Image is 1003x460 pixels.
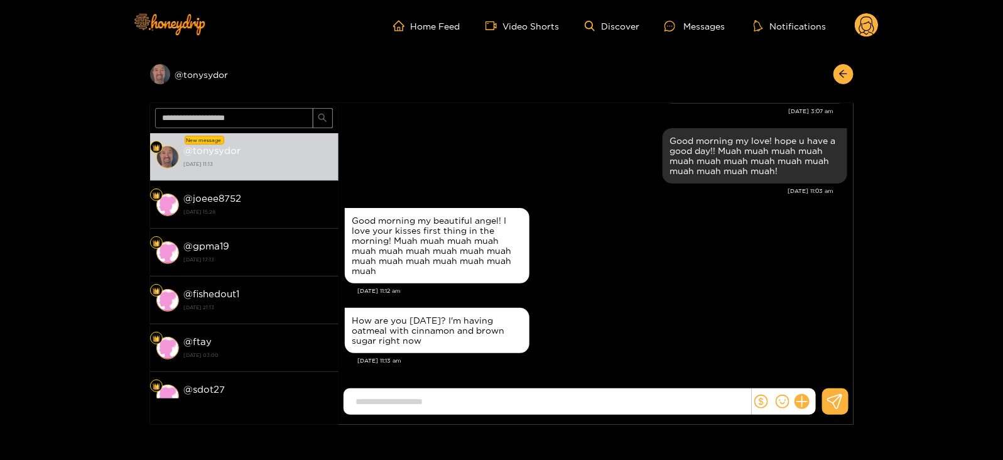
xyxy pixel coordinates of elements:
img: Fan Level [153,287,160,295]
strong: @ ftay [184,336,212,347]
strong: @ gpma19 [184,241,230,251]
button: dollar [752,392,771,411]
img: conversation [156,241,179,264]
div: Aug. 20, 11:12 am [345,208,529,283]
span: arrow-left [838,69,848,80]
img: Fan Level [153,144,160,151]
strong: [DATE] 15:28 [184,206,332,217]
span: video-camera [485,20,503,31]
img: conversation [156,194,179,216]
strong: [DATE] 03:00 [184,349,332,361]
img: conversation [156,289,179,312]
img: Fan Level [153,383,160,390]
a: Video Shorts [485,20,560,31]
img: Fan Level [153,192,160,199]
div: [DATE] 11:13 am [358,356,847,365]
div: New message [185,136,224,145]
div: [DATE] 3:07 am [345,107,834,116]
div: Good morning my love! hope u have a good day!! Muah muah muah muah muah muah muah muah muah muah ... [670,136,840,176]
img: Fan Level [153,239,160,247]
button: search [313,108,333,128]
img: conversation [156,146,179,168]
strong: [DATE] 21:13 [184,302,332,313]
div: [DATE] 11:03 am [345,187,834,195]
a: Home Feed [393,20,460,31]
div: Aug. 20, 11:13 am [345,308,529,353]
strong: @ sdot27 [184,384,225,395]
div: Good morning my beautiful angel! I love your kisses first thing in the morning! Muah muah muah mu... [352,216,522,276]
div: Messages [664,19,725,33]
a: Discover [585,21,639,31]
span: smile [776,395,789,408]
button: Notifications [750,19,830,32]
span: dollar [754,395,768,408]
strong: [DATE] 17:13 [184,254,332,265]
img: conversation [156,385,179,407]
span: search [318,113,327,124]
button: arrow-left [833,64,854,84]
strong: @ joeee8752 [184,193,242,204]
div: How are you [DATE]? I'm having oatmeal with cinnamon and brown sugar right now [352,315,522,346]
div: Aug. 20, 11:03 am [663,128,847,183]
span: home [393,20,411,31]
strong: @ fishedout1 [184,288,240,299]
img: Fan Level [153,335,160,342]
div: [DATE] 11:12 am [358,287,847,295]
img: conversation [156,337,179,359]
div: @tonysydor [150,64,339,84]
strong: [DATE] 11:13 [184,158,332,170]
strong: @ tonysydor [184,145,241,156]
strong: [DATE] 09:30 [184,397,332,408]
